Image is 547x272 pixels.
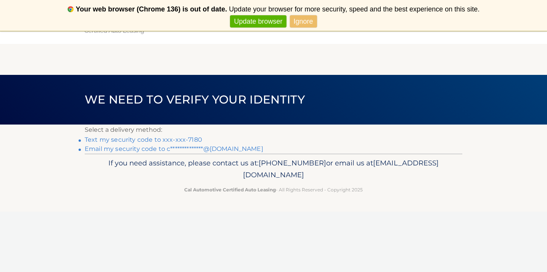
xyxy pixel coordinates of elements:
[184,187,276,193] strong: Cal Automotive Certified Auto Leasing
[90,186,457,194] p: - All Rights Reserved - Copyright 2025
[85,92,305,107] span: We need to verify your identity
[85,136,202,143] a: Text my security code to xxx-xxx-7180
[90,157,457,181] p: If you need assistance, please contact us at: or email us at
[259,159,326,167] span: [PHONE_NUMBER]
[230,15,286,28] a: Update browser
[85,125,462,135] p: Select a delivery method:
[229,5,479,13] span: Update your browser for more security, speed and the best experience on this site.
[76,5,227,13] b: Your web browser (Chrome 136) is out of date.
[290,15,317,28] a: Ignore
